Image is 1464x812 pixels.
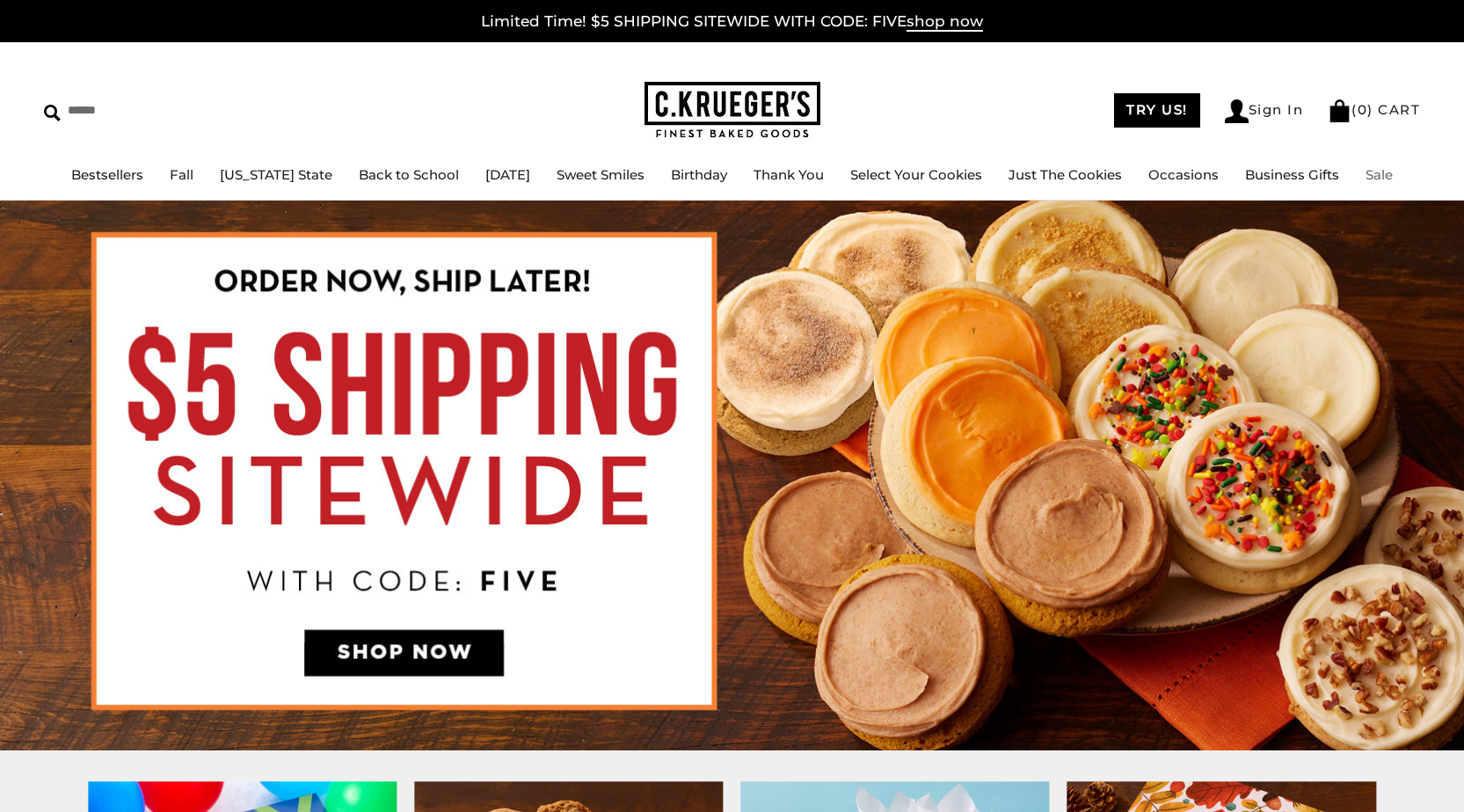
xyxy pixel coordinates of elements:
[850,166,982,183] a: Select Your Cookies
[1225,99,1249,123] img: Account
[481,12,983,32] a: Limited Time! $5 SHIPPING SITEWIDE WITH CODE: FIVEshop now
[1148,166,1219,183] a: Occasions
[44,97,253,124] input: Search
[557,166,645,183] a: Sweet Smiles
[1245,166,1339,183] a: Business Gifts
[754,166,824,183] a: Thank You
[44,105,61,121] img: Search
[71,166,143,183] a: Bestsellers
[359,166,459,183] a: Back to School
[1114,93,1200,128] a: TRY US!
[1328,99,1351,122] img: Bag
[907,12,983,32] span: shop now
[485,166,530,183] a: [DATE]
[220,166,332,183] a: [US_STATE] State
[1366,166,1393,183] a: Sale
[1328,101,1420,118] a: (0) CART
[645,82,820,139] img: C.KRUEGER'S
[671,166,727,183] a: Birthday
[170,166,193,183] a: Fall
[1225,99,1304,123] a: Sign In
[1358,101,1368,118] span: 0
[1009,166,1122,183] a: Just The Cookies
